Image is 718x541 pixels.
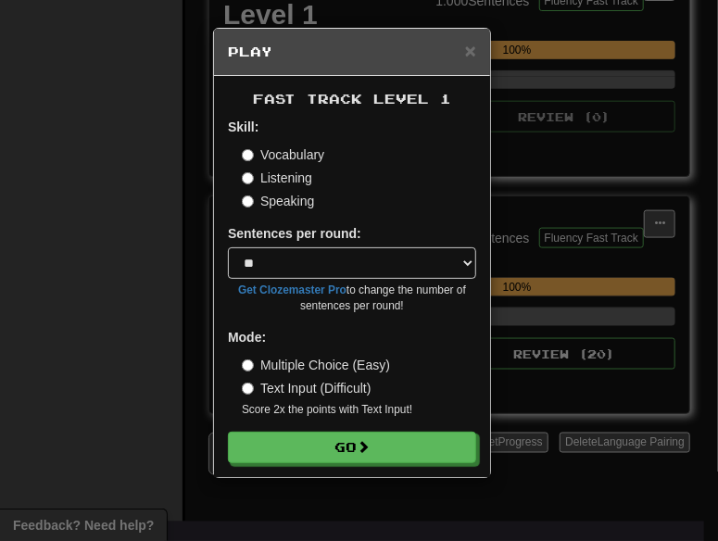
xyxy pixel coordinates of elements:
[242,359,254,371] input: Multiple Choice (Easy)
[465,41,476,60] button: Close
[242,145,324,164] label: Vocabulary
[228,224,361,243] label: Sentences per round:
[242,383,254,395] input: Text Input (Difficult)
[242,149,254,161] input: Vocabulary
[242,172,254,184] input: Listening
[228,330,266,345] strong: Mode:
[242,356,390,374] label: Multiple Choice (Easy)
[228,283,476,314] small: to change the number of sentences per round!
[228,120,258,134] strong: Skill:
[465,40,476,61] span: ×
[242,402,476,418] small: Score 2x the points with Text Input !
[242,379,372,397] label: Text Input (Difficult)
[242,192,314,210] label: Speaking
[238,283,346,296] a: Get Clozemaster Pro
[228,43,476,61] h5: Play
[242,195,254,208] input: Speaking
[228,432,476,463] button: Go
[253,91,451,107] span: Fast Track Level 1
[242,169,312,187] label: Listening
